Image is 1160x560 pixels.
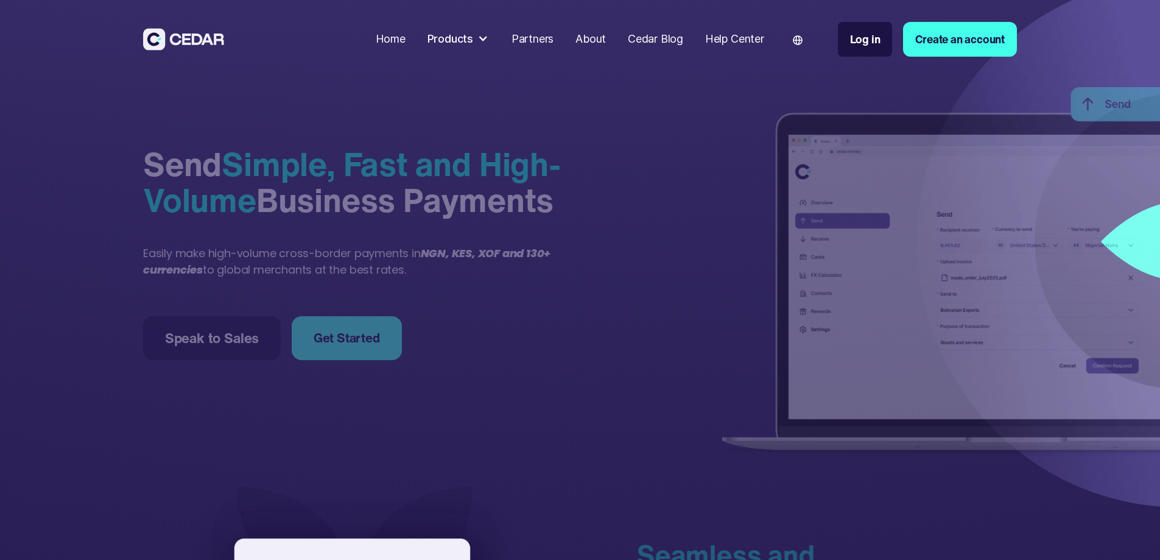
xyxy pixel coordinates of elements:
[628,31,683,48] div: Cedar Blog
[838,22,893,57] a: Log in
[143,140,561,224] span: Simple, Fast and High-Volume
[427,31,473,48] div: Products
[292,316,402,360] a: Get Started
[506,25,559,54] a: Partners
[376,31,406,48] div: Home
[705,31,764,48] div: Help Center
[570,25,611,54] a: About
[370,25,411,54] a: Home
[143,316,281,360] a: Speak to Sales
[793,35,803,45] img: world icon
[143,146,575,218] div: Send Business Payments
[700,25,770,54] a: Help Center
[511,31,554,48] div: Partners
[575,31,606,48] div: About
[903,22,1017,57] a: Create an account
[143,245,575,278] div: Easily make high-volume cross-border payments in to global merchants at the best rates.
[422,26,495,53] div: Products
[622,25,689,54] a: Cedar Blog
[850,31,881,48] div: Log in
[143,246,550,277] em: NGN, KES, XOF and 130+ currencies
